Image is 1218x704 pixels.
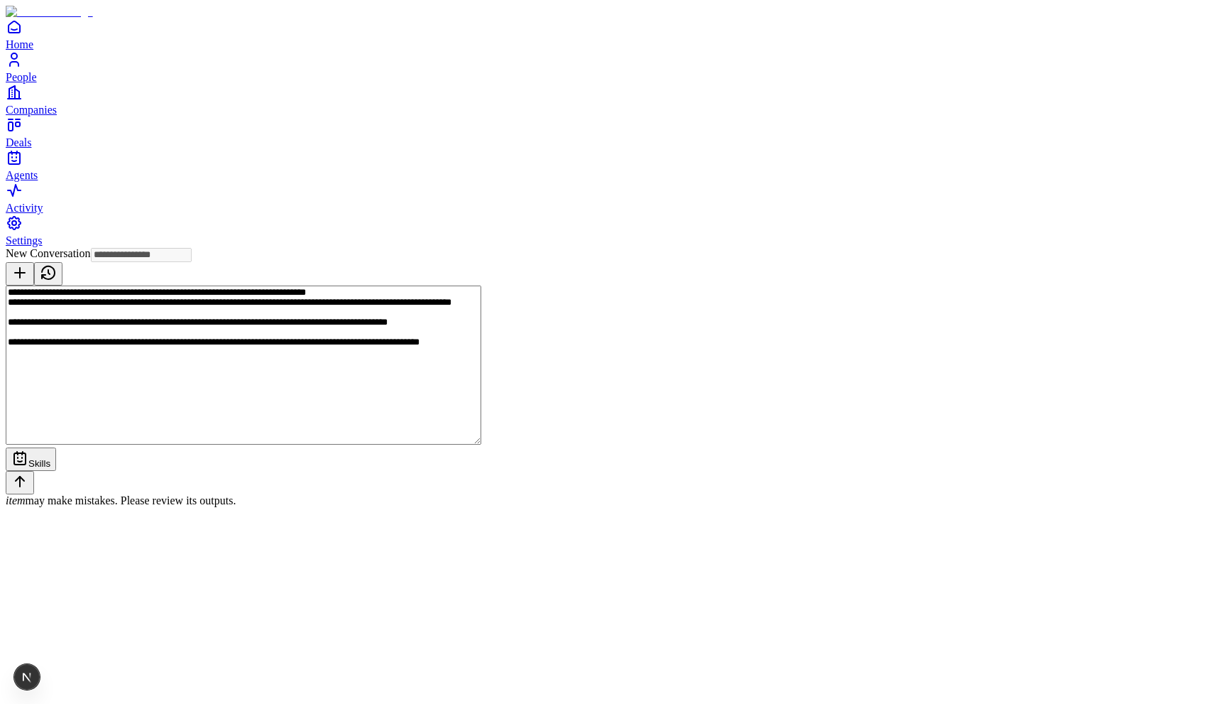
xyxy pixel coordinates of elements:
[6,262,34,286] button: New conversation
[6,471,34,494] button: Send message
[6,448,56,471] button: Skills
[6,84,1212,116] a: Companies
[6,51,1212,83] a: People
[34,262,62,286] button: View history
[6,6,93,18] img: Item Brain Logo
[6,234,43,247] span: Settings
[6,494,1212,507] div: may make mistakes. Please review its outputs.
[6,104,57,116] span: Companies
[6,169,38,181] span: Agents
[6,117,1212,148] a: Deals
[6,71,37,83] span: People
[6,136,31,148] span: Deals
[6,149,1212,181] a: Agents
[28,458,50,469] span: Skills
[6,247,91,259] span: New Conversation
[6,215,1212,247] a: Settings
[6,182,1212,214] a: Activity
[6,38,33,50] span: Home
[6,494,26,507] i: item
[6,18,1212,50] a: Home
[6,202,43,214] span: Activity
